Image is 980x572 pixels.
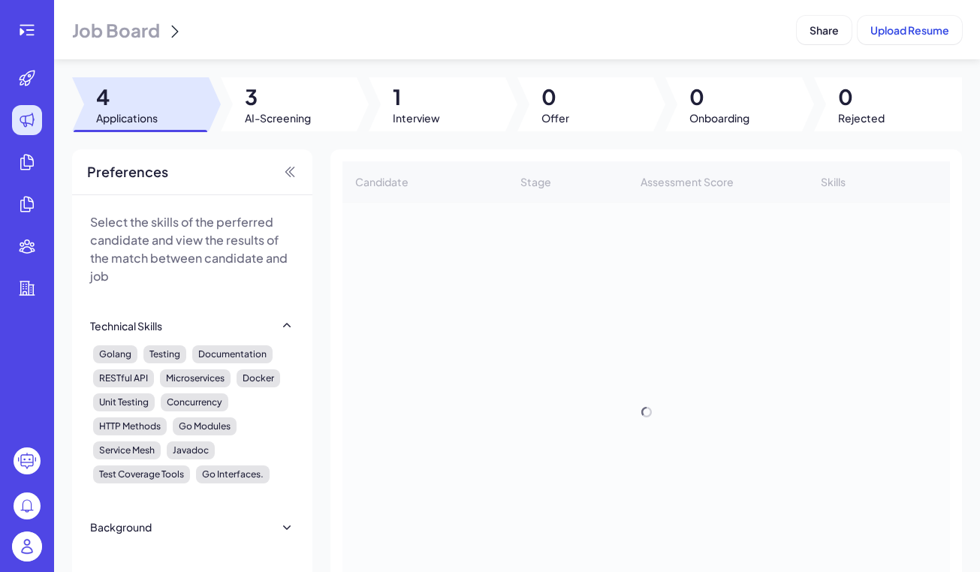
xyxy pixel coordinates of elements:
[90,318,162,333] div: Technical Skills
[237,369,280,387] div: Docker
[72,18,160,42] span: Job Board
[167,441,215,459] div: Javadoc
[838,110,885,125] span: Rejected
[541,110,569,125] span: Offer
[87,161,168,182] span: Preferences
[90,213,294,285] p: Select the skills of the perferred candidate and view the results of the match between candidate ...
[93,345,137,363] div: Golang
[96,110,158,125] span: Applications
[541,83,569,110] span: 0
[393,83,440,110] span: 1
[143,345,186,363] div: Testing
[161,393,228,411] div: Concurrency
[12,531,42,561] img: user_logo.png
[196,465,270,483] div: Go Interfaces.
[173,417,237,435] div: Go Modules
[838,83,885,110] span: 0
[93,369,154,387] div: RESTful API
[93,393,155,411] div: Unit Testing
[90,519,152,534] div: Background
[192,345,273,363] div: Documentation
[96,83,158,110] span: 4
[810,23,839,37] span: Share
[160,369,231,387] div: Microservices
[93,441,161,459] div: Service Mesh
[245,110,311,125] span: AI-Screening
[870,23,949,37] span: Upload Resume
[797,16,852,44] button: Share
[93,417,167,435] div: HTTP Methods
[689,83,749,110] span: 0
[858,16,962,44] button: Upload Resume
[245,83,311,110] span: 3
[393,110,440,125] span: Interview
[689,110,749,125] span: Onboarding
[93,465,190,483] div: Test Coverage Tools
